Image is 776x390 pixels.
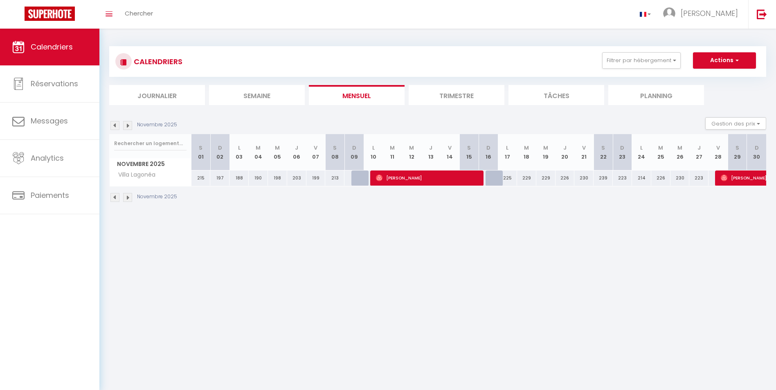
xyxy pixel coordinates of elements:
abbr: L [506,144,508,152]
abbr: D [218,144,222,152]
th: 13 [421,134,441,170]
th: 04 [249,134,268,170]
abbr: M [543,144,548,152]
th: 19 [536,134,556,170]
th: 22 [594,134,613,170]
th: 24 [632,134,651,170]
span: Réservations [31,78,78,89]
div: 197 [210,170,229,186]
div: 229 [517,170,536,186]
abbr: D [755,144,759,152]
abbr: M [275,144,280,152]
abbr: V [448,144,452,152]
abbr: V [716,144,720,152]
th: 25 [651,134,670,170]
th: 10 [364,134,383,170]
div: 230 [574,170,594,186]
th: 11 [383,134,402,170]
div: 214 [632,170,651,186]
img: logout [757,9,767,19]
span: [PERSON_NAME] [681,8,738,18]
th: 21 [574,134,594,170]
button: Gestion des prix [705,117,766,130]
th: 09 [344,134,364,170]
th: 06 [287,134,306,170]
abbr: J [697,144,701,152]
li: Semaine [209,85,305,105]
abbr: J [429,144,432,152]
div: 223 [689,170,709,186]
th: 30 [747,134,766,170]
div: 203 [287,170,306,186]
th: 01 [191,134,211,170]
li: Planning [608,85,704,105]
abbr: L [640,144,643,152]
div: 225 [498,170,517,186]
button: Ouvrir le widget de chat LiveChat [7,3,31,28]
abbr: V [314,144,317,152]
th: 08 [325,134,344,170]
img: ... [663,7,675,20]
th: 27 [689,134,709,170]
span: Chercher [125,9,153,18]
th: 23 [613,134,632,170]
abbr: L [238,144,241,152]
p: Novembre 2025 [137,193,177,201]
div: 226 [556,170,575,186]
abbr: J [563,144,567,152]
abbr: D [620,144,624,152]
th: 17 [498,134,517,170]
th: 03 [229,134,249,170]
span: Analytics [31,153,64,163]
li: Tâches [508,85,604,105]
th: 05 [268,134,287,170]
div: 215 [191,170,211,186]
th: 14 [440,134,459,170]
th: 07 [306,134,326,170]
div: 190 [249,170,268,186]
abbr: J [295,144,298,152]
abbr: S [467,144,471,152]
div: 229 [536,170,556,186]
abbr: M [409,144,414,152]
abbr: V [582,144,586,152]
abbr: M [524,144,529,152]
button: Actions [693,52,756,69]
img: Super Booking [25,7,75,21]
abbr: D [486,144,490,152]
button: Filtrer par hébergement [602,52,681,69]
abbr: S [601,144,605,152]
abbr: M [390,144,395,152]
th: 29 [728,134,747,170]
abbr: M [658,144,663,152]
abbr: S [333,144,337,152]
div: 239 [594,170,613,186]
li: Mensuel [309,85,405,105]
span: Villa Lagonéa [111,170,157,179]
span: Messages [31,116,68,126]
th: 18 [517,134,536,170]
th: 20 [556,134,575,170]
div: 223 [613,170,632,186]
th: 02 [210,134,229,170]
span: Novembre 2025 [110,158,191,170]
th: 15 [459,134,479,170]
span: [PERSON_NAME] [376,170,479,186]
abbr: M [256,144,261,152]
p: Novembre 2025 [137,121,177,129]
abbr: D [352,144,356,152]
abbr: S [199,144,202,152]
div: 198 [268,170,287,186]
th: 28 [709,134,728,170]
div: 230 [670,170,690,186]
input: Rechercher un logement... [114,136,187,151]
li: Trimestre [409,85,504,105]
abbr: L [372,144,375,152]
li: Journalier [109,85,205,105]
div: 188 [229,170,249,186]
div: 213 [325,170,344,186]
span: Paiements [31,190,69,200]
div: 226 [651,170,670,186]
abbr: M [677,144,682,152]
abbr: S [736,144,739,152]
